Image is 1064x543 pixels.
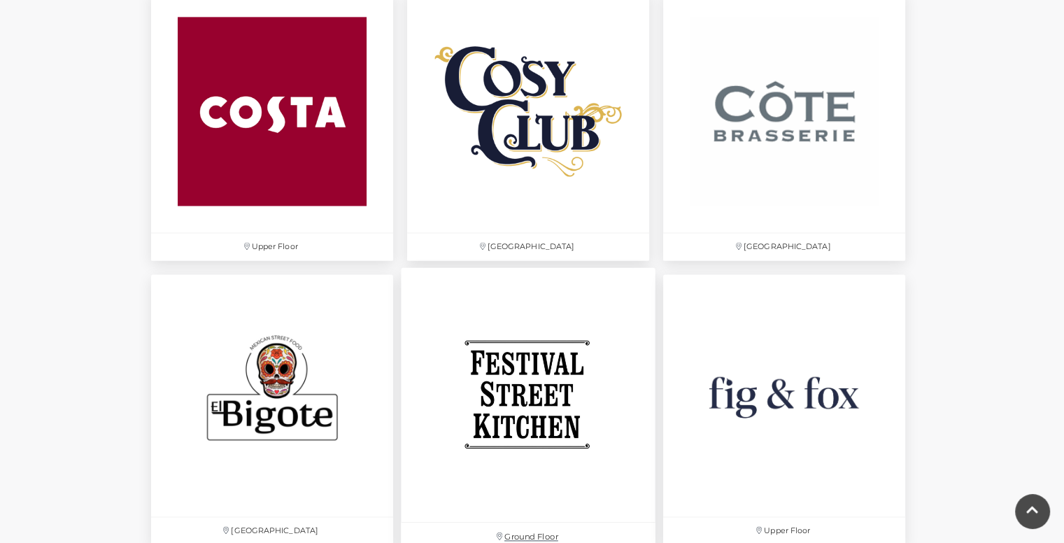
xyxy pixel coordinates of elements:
p: [GEOGRAPHIC_DATA] [663,233,905,260]
p: Upper Floor [151,233,393,260]
p: [GEOGRAPHIC_DATA] [407,233,649,260]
